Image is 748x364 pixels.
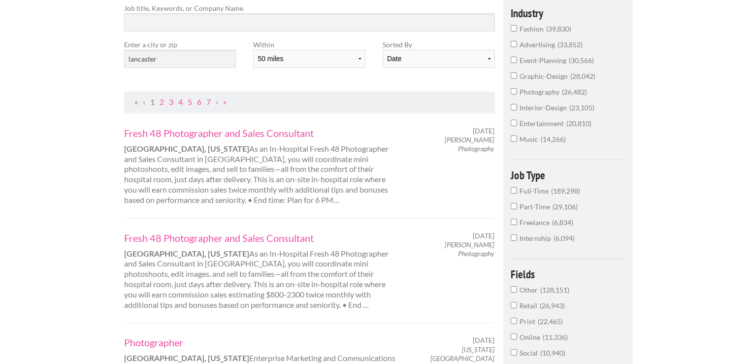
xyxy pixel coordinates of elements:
[557,40,583,49] span: 33,852
[124,336,398,349] a: Photographer
[116,127,407,205] div: As an In-Hospital Fresh 48 Photographer and Sales Consultant in [GEOGRAPHIC_DATA], you will coord...
[511,349,517,356] input: Social10,940
[169,97,173,106] a: Page 3
[383,50,494,68] select: Sort results by
[538,317,563,326] span: 22,465
[511,169,625,181] h4: Job Type
[520,119,566,128] span: entertainment
[553,202,578,211] span: 29,106
[546,25,571,33] span: 39,830
[511,219,517,225] input: Freelance6,834
[188,97,192,106] a: Page 5
[178,97,183,106] a: Page 4
[520,72,570,80] span: graphic-design
[543,333,568,341] span: 11,336
[124,127,398,139] a: Fresh 48 Photographer and Sales Consultant
[520,25,546,33] span: fashion
[253,39,365,50] label: Within
[520,56,569,65] span: event-planning
[445,240,495,258] em: [PERSON_NAME] Photography
[562,88,587,96] span: 26,482
[511,7,625,19] h4: Industry
[124,353,249,363] strong: [GEOGRAPHIC_DATA], [US_STATE]
[520,234,553,242] span: Internship
[520,349,540,357] span: Social
[520,333,543,341] span: Online
[143,97,145,106] span: Previous Page
[116,232,407,310] div: As an In-Hospital Fresh 48 Photographer and Sales Consultant in [GEOGRAPHIC_DATA], you will coord...
[473,127,495,135] span: [DATE]
[569,56,594,65] span: 30,566
[511,104,517,110] input: interior-design23,105
[473,232,495,240] span: [DATE]
[223,97,227,106] a: Last Page, Page 21696
[134,97,138,106] span: First Page
[124,249,249,258] strong: [GEOGRAPHIC_DATA], [US_STATE]
[511,333,517,340] input: Online11,336
[511,120,517,126] input: entertainment20,810
[570,72,595,80] span: 28,042
[566,119,591,128] span: 20,810
[520,103,569,112] span: interior-design
[511,25,517,32] input: fashion39,830
[206,97,211,106] a: Page 7
[520,40,557,49] span: advertising
[553,234,575,242] span: 6,094
[511,135,517,142] input: music14,266
[124,39,236,50] label: Enter a city or zip
[569,103,594,112] span: 23,105
[520,218,552,227] span: Freelance
[197,97,201,106] a: Page 6
[541,135,566,143] span: 14,266
[520,135,541,143] span: music
[511,187,517,194] input: Full-Time189,298
[520,88,562,96] span: photography
[160,97,164,106] a: Page 2
[540,349,565,357] span: 10,940
[216,97,218,106] a: Next Page
[473,336,495,345] span: [DATE]
[511,318,517,324] input: Print22,465
[124,232,398,244] a: Fresh 48 Photographer and Sales Consultant
[124,144,249,153] strong: [GEOGRAPHIC_DATA], [US_STATE]
[520,187,551,195] span: Full-Time
[511,41,517,47] input: advertising33,852
[520,202,553,211] span: Part-Time
[520,301,540,310] span: Retail
[511,72,517,79] input: graphic-design28,042
[551,187,580,195] span: 189,298
[511,203,517,209] input: Part-Time29,106
[540,286,569,294] span: 128,151
[520,317,538,326] span: Print
[511,234,517,241] input: Internship6,094
[520,286,540,294] span: Other
[445,135,495,153] em: [PERSON_NAME] Photography
[511,268,625,280] h4: Fields
[552,218,573,227] span: 6,834
[511,286,517,293] input: Other128,151
[431,345,495,363] em: [US_STATE][GEOGRAPHIC_DATA]
[511,302,517,308] input: Retail26,943
[511,88,517,95] input: photography26,482
[511,57,517,63] input: event-planning30,566
[383,39,494,50] label: Sorted By
[150,97,155,106] a: Page 1
[124,13,495,32] input: Search
[540,301,565,310] span: 26,943
[124,3,495,13] label: Job title, Keywords, or Company Name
